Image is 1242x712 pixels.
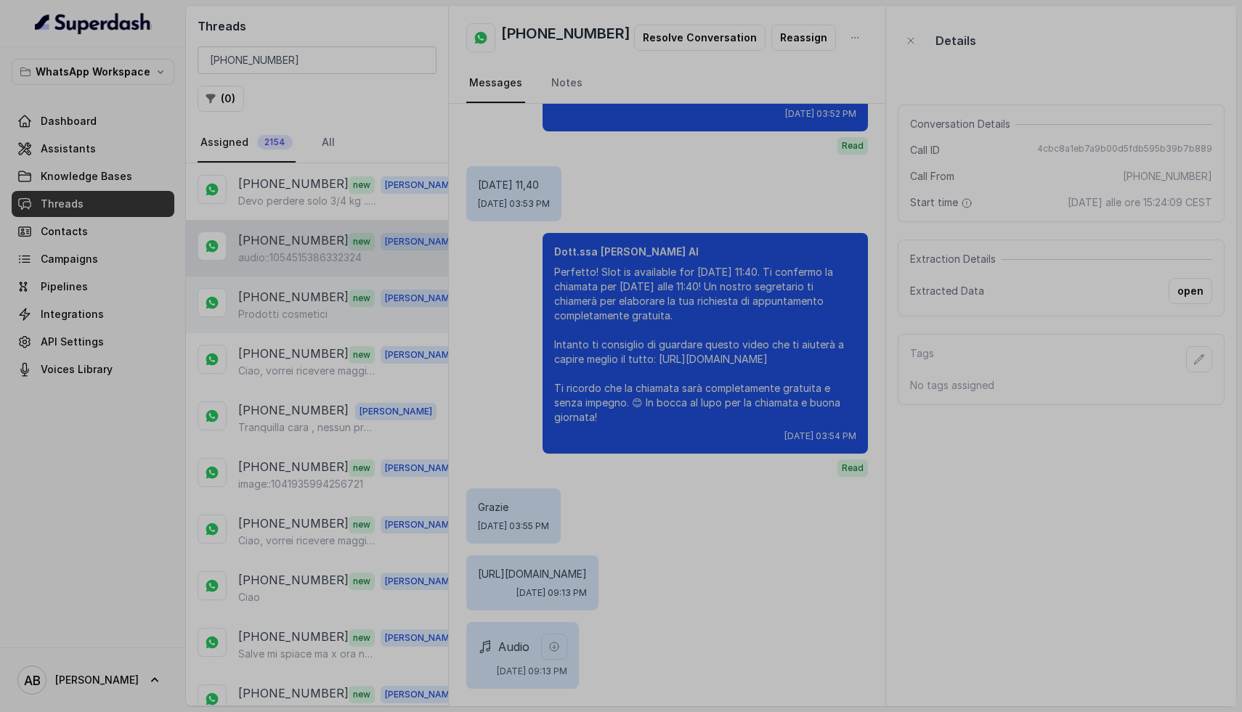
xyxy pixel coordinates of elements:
[12,660,174,700] a: [PERSON_NAME]
[12,108,174,134] a: Dashboard
[381,346,462,364] span: [PERSON_NAME]
[12,163,174,189] a: Knowledge Bases
[238,590,260,605] p: Ciao
[349,459,375,477] span: new
[238,401,349,420] p: [PHONE_NUMBER]
[319,123,338,163] a: All
[634,25,766,51] button: Resolve Conversation
[349,516,375,533] span: new
[478,178,550,192] p: [DATE] 11,40
[381,290,462,307] span: [PERSON_NAME]
[257,135,293,150] span: 2154
[238,684,349,703] p: [PHONE_NUMBER]
[497,666,567,677] span: [DATE] 09:13 PM
[478,567,587,581] p: [URL][DOMAIN_NAME]
[478,520,549,532] span: [DATE] 03:55 PM
[910,169,954,184] span: Call From
[238,571,349,590] p: [PHONE_NUMBER]
[349,346,375,364] span: new
[910,284,984,298] span: Extracted Data
[910,378,1212,393] p: No tags assigned
[910,117,1016,131] span: Conversation Details
[785,108,856,120] span: [DATE] 03:52 PM
[41,224,88,239] span: Contacts
[349,290,375,307] span: new
[41,307,104,322] span: Integrations
[41,279,88,294] span: Pipelines
[41,142,96,156] span: Assistants
[1123,169,1212,184] span: [PHONE_NUMBER]
[910,195,975,210] span: Start time
[12,356,174,382] a: Voices Library
[12,301,174,327] a: Integrations
[12,218,174,245] a: Contacts
[198,123,296,163] a: Assigned2154
[238,477,363,491] p: image::1041935994256721
[12,59,174,85] button: WhatsApp Workspace
[501,23,630,52] h2: [PHONE_NUMBER]
[55,673,139,687] span: [PERSON_NAME]
[381,233,462,250] span: [PERSON_NAME]
[381,176,462,194] span: [PERSON_NAME]
[35,12,152,35] img: light.svg
[238,628,349,647] p: [PHONE_NUMBER]
[554,265,856,425] p: Perfetto! Slot is available for [DATE] 11:40. Ti confermo la chiamata per [DATE] alle 11:40! Un n...
[41,197,84,211] span: Threads
[198,86,244,112] button: (0)
[349,573,375,590] span: new
[12,246,174,272] a: Campaigns
[41,252,98,266] span: Campaigns
[771,25,836,51] button: Reassign
[12,274,174,300] a: Pipelines
[554,245,856,259] p: Dott.ssa [PERSON_NAME] AI
[381,686,462,703] span: [PERSON_NAME]
[381,459,462,477] span: [PERSON_NAME]
[349,176,375,194] span: new
[466,64,525,103] a: Messages
[238,515,349,533] p: [PHONE_NUMBER]
[238,533,378,548] p: Ciao, vorrei ricevere maggiori informazioni e il regalo in omaggio sulla libertà alimentare, per ...
[238,345,349,364] p: [PHONE_NUMBER]
[478,638,529,655] div: Audio
[910,143,940,157] span: Call ID
[935,32,976,49] p: Details
[238,458,349,477] p: [PHONE_NUMBER]
[238,647,378,661] p: Salve mi spiace ma x ora non posso fare niente causa problemi personali .
[24,673,41,688] text: AB
[198,123,437,163] nav: Tabs
[837,137,868,155] span: Read
[238,232,349,250] p: [PHONE_NUMBER]
[198,17,437,35] h2: Threads
[238,194,378,208] p: Devo perdere solo 3/4 kg ...ma nn ci sto riuscendo
[12,136,174,162] a: Assistants
[238,420,378,435] p: Tranquilla cara , nessun problema 😊
[41,335,104,349] span: API Settings
[910,346,934,372] p: Tags
[381,629,462,647] span: [PERSON_NAME]
[41,169,132,184] span: Knowledge Bases
[41,362,113,377] span: Voices Library
[1068,195,1212,210] span: [DATE] alle ore 15:24:09 CEST
[36,63,150,81] p: WhatsApp Workspace
[548,64,585,103] a: Notes
[516,587,587,599] span: [DATE] 09:13 PM
[349,233,375,250] span: new
[238,364,378,378] p: Ciao, vorrei ricevere maggiori informazioni e il regalo in omaggio sulla libertà alimentare, per ...
[238,307,328,322] p: Prodotti cosmetici
[1037,143,1212,157] span: 4cbc8a1eb7a9b00d5fdb595b39b7b889
[478,198,550,210] span: [DATE] 03:53 PM
[355,403,437,420] span: [PERSON_NAME]
[381,573,462,590] span: [PERSON_NAME]
[238,175,349,194] p: [PHONE_NUMBER]
[238,250,362,265] p: audio::1054515386332324
[238,288,349,307] p: [PHONE_NUMBER]
[1169,278,1212,304] button: open
[198,46,437,74] input: Search by Call ID or Phone Number
[349,686,375,703] span: new
[41,114,97,128] span: Dashboard
[478,500,549,515] p: Grazie
[784,430,856,442] span: [DATE] 03:54 PM
[12,191,174,217] a: Threads
[837,459,868,477] span: Read
[381,516,462,533] span: [PERSON_NAME]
